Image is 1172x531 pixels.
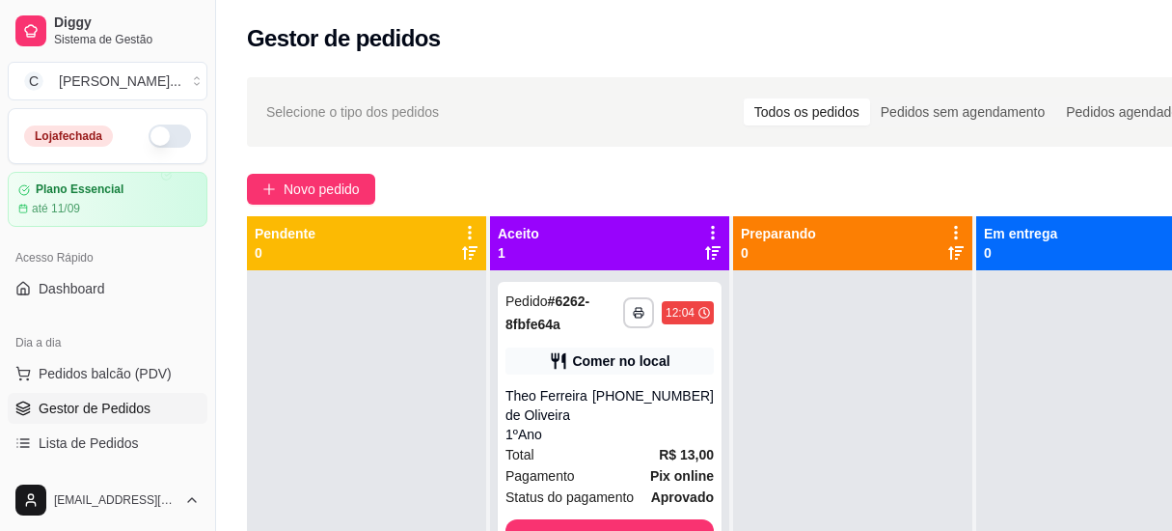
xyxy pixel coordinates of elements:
[666,305,695,321] div: 12:04
[984,224,1057,243] p: Em entrega
[8,8,207,54] a: DiggySistema de Gestão
[572,351,669,371] div: Comer no local
[247,174,375,205] button: Novo pedido
[505,465,575,487] span: Pagamento
[255,224,315,243] p: Pendente
[255,243,315,263] p: 0
[24,71,43,91] span: C
[39,433,139,453] span: Lista de Pedidos
[8,62,207,100] button: Select a team
[8,172,207,227] a: Plano Essencialaté 11/09
[32,201,80,216] article: até 11/09
[8,273,207,304] a: Dashboard
[741,224,816,243] p: Preparando
[24,126,113,147] div: Loja fechada
[984,243,1057,263] p: 0
[659,447,714,462] strong: R$ 13,00
[59,71,181,91] div: [PERSON_NAME] ...
[505,386,592,444] div: Theo Ferreira de Oliveira 1ºAno
[8,462,207,493] a: Salão / Mesas
[650,468,714,484] strong: Pix online
[651,489,714,505] strong: aprovado
[54,32,200,47] span: Sistema de Gestão
[592,386,714,444] div: [PHONE_NUMBER]
[149,125,191,148] button: Alterar Status
[247,23,441,54] h2: Gestor de pedidos
[498,224,539,243] p: Aceito
[8,358,207,389] button: Pedidos balcão (PDV)
[505,444,534,465] span: Total
[498,243,539,263] p: 1
[505,293,589,332] strong: # 6262-8fbfe64a
[505,487,634,508] span: Status do pagamento
[8,393,207,424] a: Gestor de Pedidos
[39,399,150,418] span: Gestor de Pedidos
[262,182,276,196] span: plus
[39,279,105,298] span: Dashboard
[870,98,1055,126] div: Pedidos sem agendamento
[744,98,870,126] div: Todos os pedidos
[36,182,123,197] article: Plano Essencial
[741,243,816,263] p: 0
[8,428,207,459] a: Lista de Pedidos
[39,468,124,488] span: Salão / Mesas
[54,14,200,32] span: Diggy
[505,293,548,309] span: Pedido
[266,101,439,123] span: Selecione o tipo dos pedidos
[8,477,207,523] button: [EMAIL_ADDRESS][DOMAIN_NAME]
[54,492,177,508] span: [EMAIL_ADDRESS][DOMAIN_NAME]
[39,364,172,383] span: Pedidos balcão (PDV)
[8,242,207,273] div: Acesso Rápido
[8,327,207,358] div: Dia a dia
[284,179,360,200] span: Novo pedido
